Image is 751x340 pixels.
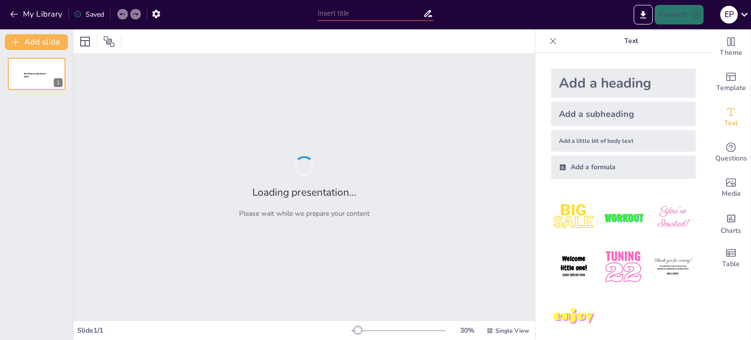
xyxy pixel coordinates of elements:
img: 6.jpeg [650,244,696,290]
img: 7.jpeg [551,294,596,340]
div: Add text boxes [711,100,751,135]
span: Position [103,36,115,47]
img: 2.jpeg [600,195,646,240]
div: 30 % [455,326,479,335]
div: Add a table [711,241,751,276]
div: Add a heading [551,68,696,98]
img: 3.jpeg [650,195,696,240]
span: Text [724,118,738,129]
div: e p [720,6,738,23]
h2: Loading presentation... [252,185,356,199]
div: 1 [8,58,66,90]
span: Template [716,83,746,93]
div: Add images, graphics, shapes or video [711,170,751,205]
span: Table [722,259,740,270]
span: Sendsteps presentation editor [24,72,46,78]
div: Add a formula [551,156,696,179]
img: 1.jpeg [551,195,596,240]
div: Add ready made slides [711,65,751,100]
img: 4.jpeg [551,244,596,290]
input: Insert title [318,6,423,21]
span: Theme [720,47,742,58]
span: Media [722,188,741,199]
p: Text [561,29,702,53]
button: My Library [7,6,66,22]
button: Export to PowerPoint [634,5,653,24]
div: 1 [54,78,63,87]
div: Add a little bit of body text [551,130,696,152]
div: Change the overall theme [711,29,751,65]
span: Single View [495,327,529,335]
div: Get real-time input from your audience [711,135,751,170]
p: Please wait while we prepare your content [239,209,370,218]
div: Add a subheading [551,102,696,126]
div: Layout [77,34,93,49]
button: Present [655,5,704,24]
div: Slide 1 / 1 [77,326,352,335]
img: 5.jpeg [600,244,646,290]
div: Add charts and graphs [711,205,751,241]
button: Add slide [5,34,68,50]
span: Questions [715,153,747,164]
button: e p [720,5,738,24]
div: Saved [74,10,104,19]
span: Charts [721,226,741,236]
